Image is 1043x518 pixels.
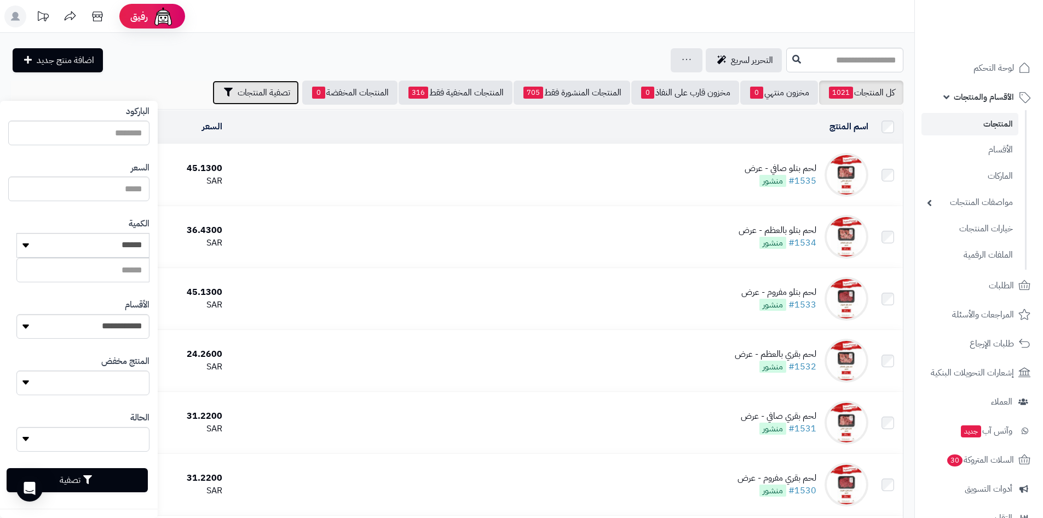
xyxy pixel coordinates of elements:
[13,48,103,72] a: اضافة منتج جديد
[954,89,1014,105] span: الأقسام والمنتجات
[114,237,222,249] div: SAR
[312,87,325,99] span: 0
[731,54,773,67] span: التحرير لسريع
[741,286,816,299] div: لحم بتلو مفروم - عرض
[745,162,816,175] div: لحم بتلو صافي - عرض
[759,485,786,497] span: منشور
[825,339,868,383] img: لحم بقري بالعظم - عرض
[921,331,1036,357] a: طلبات الإرجاع
[114,485,222,497] div: SAR
[921,360,1036,386] a: إشعارات التحويلات البنكية
[970,336,1014,351] span: طلبات الإرجاع
[741,410,816,423] div: لحم بقري صافي - عرض
[788,236,816,249] a: #1534
[829,120,868,133] a: اسم المنتج
[130,412,149,424] label: الحالة
[825,153,868,197] img: لحم بتلو صافي - عرض
[125,299,149,311] label: الأقسام
[921,447,1036,473] a: السلات المتروكة30
[991,394,1012,409] span: العملاء
[759,423,786,435] span: منشور
[921,217,1018,241] a: خيارات المنتجات
[16,475,43,502] div: Open Intercom Messenger
[947,454,963,467] span: 30
[965,481,1012,497] span: أدوات التسويق
[641,87,654,99] span: 0
[759,175,786,187] span: منشور
[759,361,786,373] span: منشور
[921,243,1018,267] a: الملفات الرقمية
[750,87,763,99] span: 0
[921,476,1036,502] a: أدوات التسويق
[114,472,222,485] div: 31.2200
[825,277,868,321] img: لحم بتلو مفروم - عرض
[737,472,816,485] div: لحم بقري مفروم - عرض
[921,164,1018,188] a: الماركات
[130,10,148,23] span: رفيق
[921,301,1036,328] a: المراجعات والأسئلة
[969,8,1033,31] img: logo-2.png
[989,278,1014,293] span: الطلبات
[37,54,94,67] span: اضافة منتج جديد
[788,298,816,311] a: #1533
[739,224,816,237] div: لحم بتلو بالعظم - عرض
[126,105,149,118] label: الباركود
[238,86,290,99] span: تصفية المنتجات
[114,286,222,299] div: 45.1300
[514,81,630,105] a: المنتجات المنشورة فقط705
[946,452,1014,468] span: السلات المتروكة
[921,272,1036,299] a: الطلبات
[829,87,853,99] span: 1021
[788,360,816,373] a: #1532
[101,355,149,368] label: المنتج مخفض
[29,5,56,30] a: تحديثات المنصة
[706,48,782,72] a: التحرير لسريع
[788,422,816,435] a: #1531
[399,81,512,105] a: المنتجات المخفية فقط316
[825,401,868,445] img: لحم بقري صافي - عرض
[921,418,1036,444] a: وآتس آبجديد
[921,389,1036,415] a: العملاء
[735,348,816,361] div: لحم بقري بالعظم - عرض
[759,237,786,249] span: منشور
[114,175,222,187] div: SAR
[921,191,1018,214] a: مواصفات المنتجات
[129,218,149,230] label: الكمية
[759,299,786,311] span: منشور
[960,423,1012,439] span: وآتس آب
[973,60,1014,76] span: لوحة التحكم
[788,484,816,497] a: #1530
[921,138,1018,162] a: الأقسام
[114,410,222,423] div: 31.2200
[131,162,149,174] label: السعر
[202,120,222,133] a: السعر
[212,81,299,105] button: تصفية المنتجات
[7,468,148,492] button: تصفية
[114,162,222,175] div: 45.1300
[740,81,818,105] a: مخزون منتهي0
[961,425,981,437] span: جديد
[152,5,174,27] img: ai-face.png
[952,307,1014,322] span: المراجعات والأسئلة
[921,55,1036,81] a: لوحة التحكم
[114,423,222,435] div: SAR
[114,224,222,237] div: 36.4300
[825,215,868,259] img: لحم بتلو بالعظم - عرض
[921,113,1018,135] a: المنتجات
[114,348,222,361] div: 24.2600
[931,365,1014,380] span: إشعارات التحويلات البنكية
[788,174,816,187] a: #1535
[819,81,903,105] a: كل المنتجات1021
[825,463,868,506] img: لحم بقري مفروم - عرض
[114,299,222,311] div: SAR
[302,81,397,105] a: المنتجات المخفضة0
[523,87,543,99] span: 705
[408,87,428,99] span: 316
[631,81,739,105] a: مخزون قارب على النفاذ0
[114,361,222,373] div: SAR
